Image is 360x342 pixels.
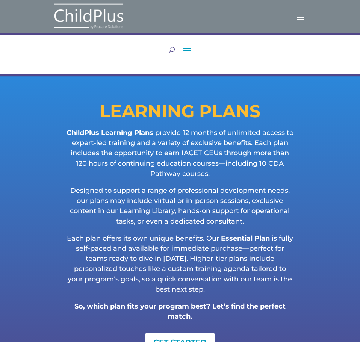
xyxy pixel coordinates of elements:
p: Designed to support a range of professional development needs, our plans may include virtual or i... [66,186,294,233]
strong: Essential Plan [221,234,270,242]
p: Each plan offers its own unique benefits. Our is fully self-paced and available for immediate pur... [66,233,294,301]
strong: ChildPlus Learning Plans [67,129,153,137]
h1: LEARNING PLANS [36,103,324,124]
p: provide 12 months of unlimited access to expert-led training and a variety of exclusive benefits.... [66,128,294,186]
strong: So, which plan fits your program best? Let’s find the perfect match. [74,302,286,321]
